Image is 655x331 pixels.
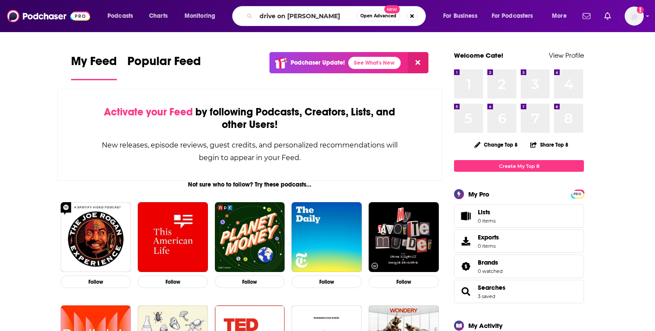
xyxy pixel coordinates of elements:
a: Lists [454,204,584,228]
button: Follow [138,275,208,288]
span: Brands [478,259,498,266]
button: Follow [369,275,439,288]
span: PRO [572,191,583,197]
span: Monitoring [185,10,215,22]
a: Show notifications dropdown [579,9,594,23]
div: Not sure who to follow? Try these podcasts... [57,181,442,188]
span: Podcasts [107,10,133,22]
a: Exports [454,229,584,253]
button: Follow [292,275,362,288]
button: open menu [437,9,488,23]
a: Searches [457,285,474,298]
a: 0 watched [478,268,503,274]
a: PRO [572,190,583,197]
div: Search podcasts, credits, & more... [240,6,434,26]
a: Brands [478,259,503,266]
span: Lists [457,210,474,222]
button: Show profile menu [625,7,644,26]
div: by following Podcasts, Creators, Lists, and other Users! [101,106,399,131]
span: Searches [454,280,584,303]
span: For Business [443,10,477,22]
img: The Daily [292,202,362,272]
div: My Activity [468,321,503,330]
img: Planet Money [215,202,285,272]
a: Charts [143,9,173,23]
span: Activate your Feed [104,105,193,118]
span: Lists [478,208,490,216]
span: Popular Feed [127,54,201,74]
a: Welcome Cate! [454,51,503,59]
a: My Feed [71,54,117,80]
img: User Profile [625,7,644,26]
span: More [552,10,567,22]
img: My Favorite Murder with Karen Kilgariff and Georgia Hardstark [369,202,439,272]
span: My Feed [71,54,117,74]
span: Exports [478,233,499,241]
a: Searches [478,284,506,292]
a: View Profile [549,51,584,59]
span: Charts [149,10,168,22]
img: Podchaser - Follow, Share and Rate Podcasts [7,8,90,24]
button: Follow [215,275,285,288]
a: Show notifications dropdown [601,9,614,23]
button: Follow [61,275,131,288]
span: 0 items [478,218,496,224]
a: See What's New [348,57,401,69]
span: Exports [457,235,474,247]
button: Share Top 8 [530,136,569,153]
a: Popular Feed [127,54,201,80]
span: New [384,5,400,13]
button: Change Top 8 [469,139,523,150]
input: Search podcasts, credits, & more... [256,9,357,23]
a: Brands [457,260,474,272]
button: open menu [546,9,577,23]
span: Open Advanced [360,14,396,18]
p: Podchaser Update! [291,59,345,66]
div: New releases, episode reviews, guest credits, and personalized recommendations will begin to appe... [101,139,399,164]
button: open menu [101,9,144,23]
svg: Add a profile image [637,7,644,13]
a: Create My Top 8 [454,160,584,172]
a: 3 saved [478,293,495,299]
span: 0 items [478,243,499,249]
div: My Pro [468,190,490,198]
span: Lists [478,208,496,216]
button: Open AdvancedNew [357,11,400,21]
button: open menu [178,9,227,23]
img: This American Life [138,202,208,272]
button: open menu [486,9,546,23]
img: The Joe Rogan Experience [61,202,131,272]
span: Logged in as catefess [625,7,644,26]
span: For Podcasters [492,10,533,22]
span: Brands [454,255,584,278]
